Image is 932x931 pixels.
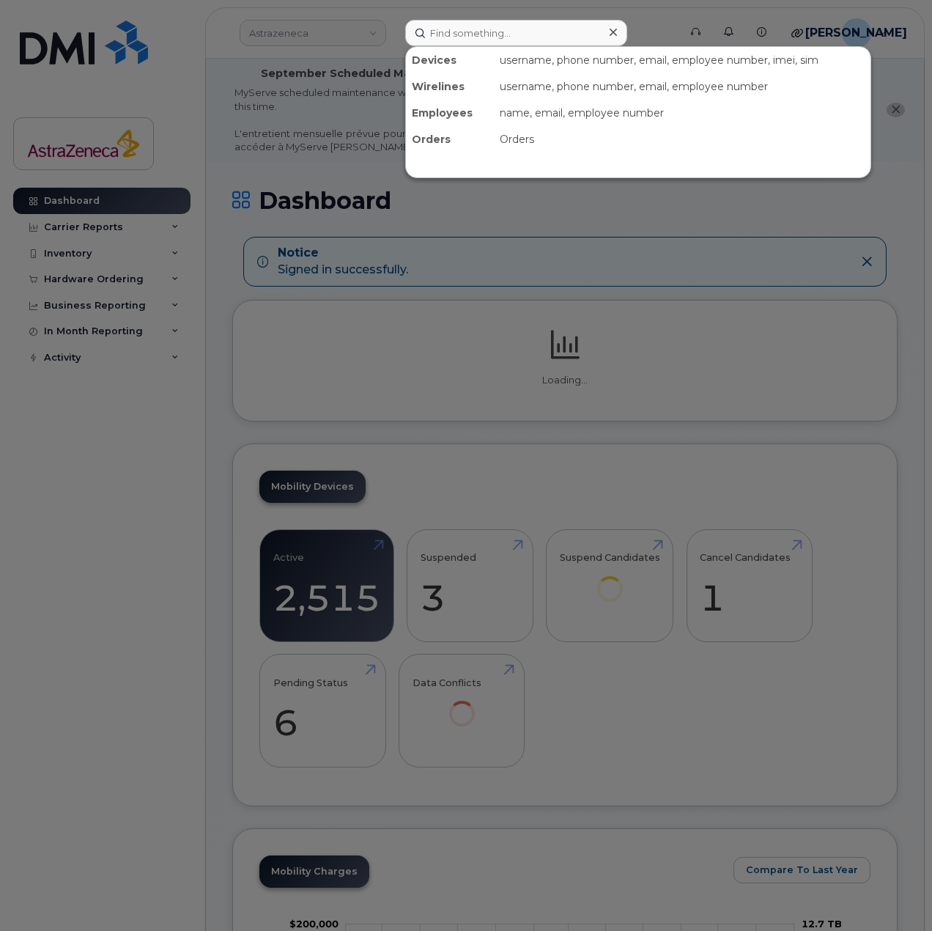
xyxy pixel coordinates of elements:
div: name, email, employee number [494,100,870,126]
div: username, phone number, email, employee number [494,73,870,100]
div: Wirelines [406,73,494,100]
div: Devices [406,47,494,73]
div: Orders [406,126,494,152]
div: username, phone number, email, employee number, imei, sim [494,47,870,73]
div: Orders [494,126,870,152]
div: Employees [406,100,494,126]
